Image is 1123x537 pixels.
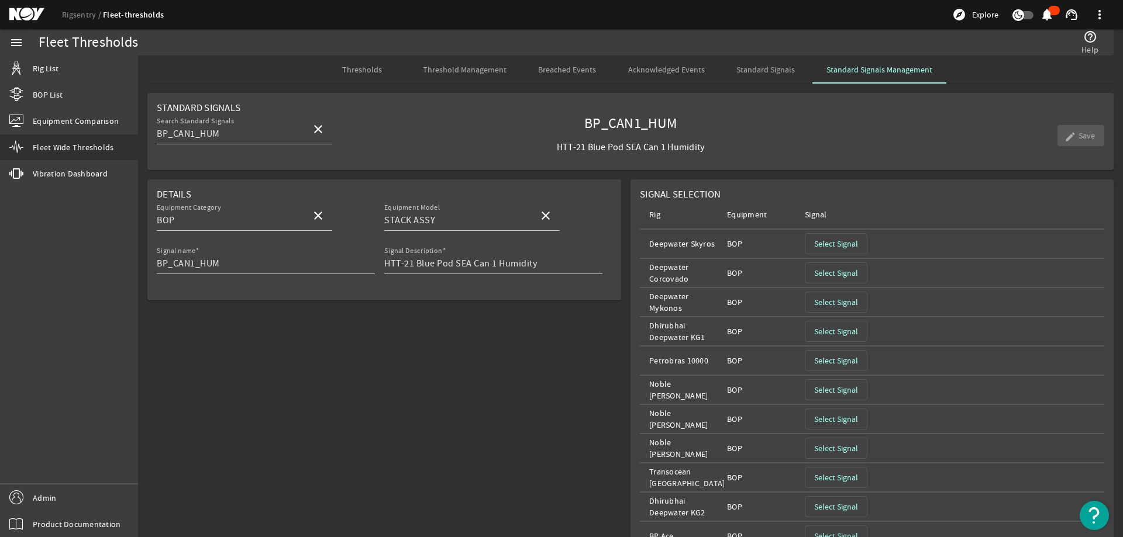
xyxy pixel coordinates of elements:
mat-icon: menu [9,36,23,50]
button: Select Signal [805,438,867,459]
mat-icon: help_outline [1083,30,1097,44]
div: Rig [649,209,722,220]
span: Admin [33,492,56,504]
span: Select Signal [814,238,858,250]
mat-icon: close [311,122,325,136]
button: Open Resource Center [1080,501,1109,530]
mat-icon: support_agent [1065,8,1079,22]
div: BOP [727,267,800,279]
div: Petrobras 10000 [649,355,722,366]
div: BOP [727,472,800,483]
button: Select Signal [805,350,867,371]
div: BOP [727,501,800,512]
mat-icon: explore [952,8,966,22]
div: BOP [727,238,800,250]
div: Noble [PERSON_NAME] [649,436,722,460]
span: Breached Events [538,65,596,74]
div: Transocean [GEOGRAPHIC_DATA] [649,466,722,489]
span: Standard Signals [736,65,795,74]
span: Signal Selection [640,188,721,200]
div: BOP [727,413,800,425]
span: Select Signal [814,384,858,396]
div: Deepwater Skyros [649,238,722,250]
div: BOP [727,325,800,337]
span: Vibration Dashboard [33,168,108,179]
div: Dhirubhai Deepwater KG2 [649,495,722,518]
span: Standard Signals [157,102,240,114]
span: Explore [972,9,998,20]
mat-icon: close [539,209,553,223]
mat-label: Equipment Category [157,203,221,212]
span: Select Signal [814,325,858,337]
mat-icon: notifications [1040,8,1054,22]
span: Thresholds [342,65,382,74]
span: Acknowledged Events [628,65,705,74]
button: Select Signal [805,233,867,254]
span: Select Signal [814,296,858,308]
div: Noble [PERSON_NAME] [649,378,722,401]
mat-icon: close [311,209,325,223]
mat-label: Signal Description [384,247,442,255]
a: Rigsentry [62,9,103,20]
span: Product Documentation [33,518,120,530]
button: Select Signal [805,467,867,488]
div: Noble [PERSON_NAME] [649,407,722,431]
div: Equipment [727,209,800,220]
div: Signal [805,209,878,220]
button: Explore [948,5,1003,24]
span: Help [1081,44,1098,56]
div: BOP [727,384,800,396]
span: Select Signal [814,413,858,425]
div: Fleet Thresholds [39,37,138,48]
div: BOP [727,296,800,308]
span: Select Signal [814,442,858,454]
input: Search [157,213,302,227]
span: Standard Signals Management [826,65,932,74]
button: more_vert [1086,1,1114,29]
span: Threshold Management [423,65,507,74]
button: Select Signal [805,292,867,313]
mat-icon: vibration [9,167,23,181]
button: Select Signal [805,408,867,429]
div: Deepwater Corcovado [649,261,722,285]
input: Search [384,213,529,227]
div: Dhirubhai Deepwater KG1 [649,320,722,343]
span: Select Signal [814,472,858,483]
mat-label: Signal name [157,247,195,255]
span: Details [157,188,191,200]
div: BOP [727,355,800,366]
span: Select Signal [814,267,858,279]
span: BP_CAN1_HUM [557,118,705,130]
span: Select Signal [814,501,858,512]
input: Search [157,127,302,141]
button: Select Signal [805,379,867,400]
div: Deepwater Mykonos [649,290,722,314]
span: Rig List [33,63,58,74]
button: Select Signal [805,496,867,517]
span: BOP List [33,89,63,101]
mat-label: Equipment Model [384,203,440,212]
span: HTT-21 Blue Pod SEA Can 1 Humidity [557,141,705,153]
span: Fleet Wide Thresholds [33,141,113,153]
div: BOP [727,442,800,454]
button: Select Signal [805,321,867,342]
span: Equipment Comparison [33,115,119,127]
button: Select Signal [805,262,867,283]
mat-label: Search Standard Signals [157,117,234,126]
span: Select Signal [814,355,858,366]
a: Fleet-thresholds [103,9,164,20]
